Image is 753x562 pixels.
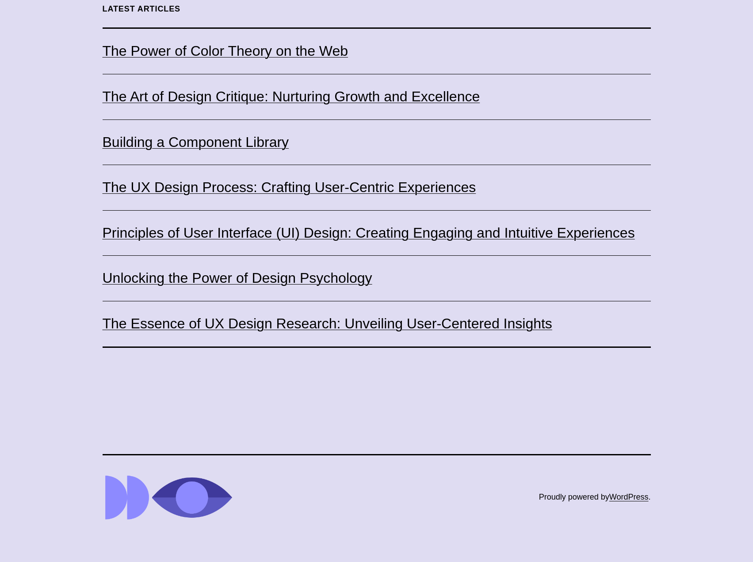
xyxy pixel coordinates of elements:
[103,4,651,14] h5: Latest Articles
[103,315,552,333] a: The Essence of UX Design Research: Unveiling User-Centered Insights
[103,178,476,197] a: The UX Design Process: Crafting User-Centric Experiences
[609,493,649,501] a: WordPress
[103,133,289,152] a: Building a Component Library
[103,224,635,243] a: Principles of User Interface (UI) Design: Creating Engaging and Intuitive Experiences
[103,269,372,288] a: Unlocking the Power of Design Psychology
[539,490,651,504] div: Proudly powered by .
[103,42,348,61] a: The Power of Color Theory on the Web
[103,88,480,106] a: The Art of Design Critique: Nurturing Growth and Excellence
